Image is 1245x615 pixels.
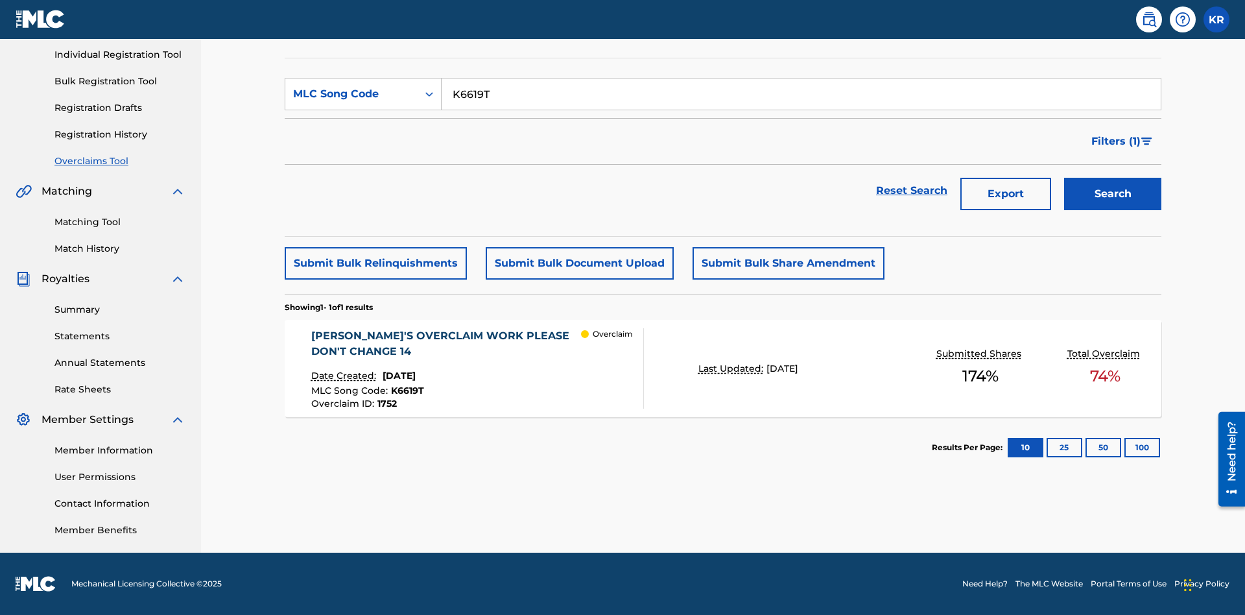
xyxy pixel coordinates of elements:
[693,247,884,280] button: Submit Bulk Share Amendment
[16,184,32,199] img: Matching
[1180,553,1245,615] iframe: Chat Widget
[1064,178,1161,210] button: Search
[41,271,89,287] span: Royalties
[766,363,798,374] span: [DATE]
[1184,566,1192,605] div: Drag
[383,370,416,381] span: [DATE]
[311,328,582,359] div: [PERSON_NAME]'S OVERCLAIM WORK PLEASE DON'T CHANGE 14
[1047,438,1082,457] button: 25
[170,412,185,428] img: expand
[54,497,185,511] a: Contact Information
[593,328,633,340] p: Overclaim
[285,78,1161,217] form: Search Form
[1175,12,1191,27] img: help
[311,385,391,396] span: MLC Song Code :
[1091,134,1141,149] span: Filters ( 1 )
[54,101,185,115] a: Registration Drafts
[285,247,467,280] button: Submit Bulk Relinquishments
[1067,347,1143,361] p: Total Overclaim
[1170,6,1196,32] div: Help
[486,247,674,280] button: Submit Bulk Document Upload
[936,347,1025,361] p: Submitted Shares
[54,242,185,256] a: Match History
[54,470,185,484] a: User Permissions
[54,444,185,457] a: Member Information
[16,576,56,592] img: logo
[1090,365,1120,388] span: 74 %
[962,578,1008,590] a: Need Help?
[285,320,1161,417] a: [PERSON_NAME]'S OVERCLAIM WORK PLEASE DON'T CHANGE 14Date Created:[DATE]MLC Song Code:K6619TOverc...
[1008,438,1043,457] button: 10
[1091,578,1167,590] a: Portal Terms of Use
[41,412,134,428] span: Member Settings
[54,524,185,537] a: Member Benefits
[54,154,185,168] a: Overclaims Tool
[54,128,185,141] a: Registration History
[1084,125,1161,158] button: Filters (1)
[932,442,1006,453] p: Results Per Page:
[54,215,185,229] a: Matching Tool
[1141,138,1152,145] img: filter
[1085,438,1121,457] button: 50
[698,362,766,376] p: Last Updated:
[71,578,222,590] span: Mechanical Licensing Collective © 2025
[962,365,999,388] span: 174 %
[54,75,185,88] a: Bulk Registration Tool
[54,383,185,396] a: Rate Sheets
[285,302,373,313] p: Showing 1 - 1 of 1 results
[1209,407,1245,513] iframe: Resource Center
[960,178,1051,210] button: Export
[311,369,379,383] p: Date Created:
[311,398,377,409] span: Overclaim ID :
[293,86,410,102] div: MLC Song Code
[41,184,92,199] span: Matching
[1015,578,1083,590] a: The MLC Website
[54,356,185,370] a: Annual Statements
[54,303,185,317] a: Summary
[1124,438,1160,457] button: 100
[54,48,185,62] a: Individual Registration Tool
[16,271,31,287] img: Royalties
[16,412,31,428] img: Member Settings
[1141,12,1157,27] img: search
[16,10,65,29] img: MLC Logo
[1174,578,1229,590] a: Privacy Policy
[870,176,954,205] a: Reset Search
[391,385,424,396] span: K6619T
[1203,6,1229,32] div: User Menu
[377,398,397,409] span: 1752
[1136,6,1162,32] a: Public Search
[170,271,185,287] img: expand
[170,184,185,199] img: expand
[54,330,185,343] a: Statements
